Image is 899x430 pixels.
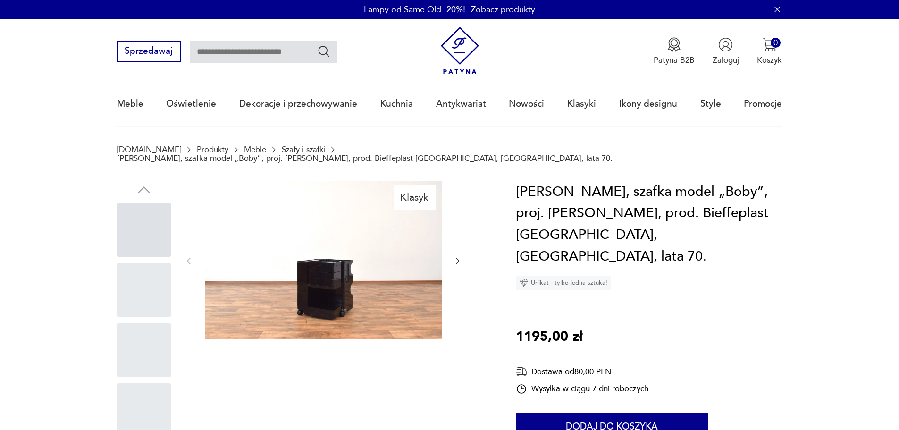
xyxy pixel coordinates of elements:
[364,4,465,16] p: Lampy od Same Old -20%!
[744,82,782,126] a: Promocje
[117,48,181,56] a: Sprzedawaj
[117,41,181,62] button: Sprzedawaj
[471,4,535,16] a: Zobacz produkty
[166,82,216,126] a: Oświetlenie
[713,55,739,66] p: Zaloguj
[654,55,695,66] p: Patyna B2B
[436,82,486,126] a: Antykwariat
[239,82,357,126] a: Dekoracje i przechowywanie
[282,145,325,154] a: Szafy i szafki
[516,366,648,378] div: Dostawa od 80,00 PLN
[718,37,733,52] img: Ikonka użytkownika
[700,82,721,126] a: Style
[516,366,527,378] img: Ikona dostawy
[757,55,782,66] p: Koszyk
[117,145,181,154] a: [DOMAIN_NAME]
[567,82,596,126] a: Klasyki
[317,44,331,58] button: Szukaj
[619,82,677,126] a: Ikony designu
[394,185,436,209] div: Klasyk
[713,37,739,66] button: Zaloguj
[757,37,782,66] button: 0Koszyk
[117,82,143,126] a: Meble
[771,38,781,48] div: 0
[516,276,611,290] div: Unikat - tylko jedna sztuka!
[667,37,681,52] img: Ikona medalu
[516,181,782,267] h1: [PERSON_NAME], szafka model „Boby”, proj. [PERSON_NAME], prod. Bieffeplast [GEOGRAPHIC_DATA], [GE...
[516,383,648,395] div: Wysyłka w ciągu 7 dni roboczych
[436,27,484,75] img: Patyna - sklep z meblami i dekoracjami vintage
[762,37,777,52] img: Ikona koszyka
[516,326,582,348] p: 1195,00 zł
[244,145,266,154] a: Meble
[509,82,544,126] a: Nowości
[197,145,228,154] a: Produkty
[205,181,442,339] img: Zdjęcie produktu Wózek, szafka model „Boby”, proj. Joe Colombo, prod. Bieffeplast Padova, Włochy,...
[654,37,695,66] button: Patyna B2B
[520,278,528,287] img: Ikona diamentu
[380,82,413,126] a: Kuchnia
[117,154,613,163] p: [PERSON_NAME], szafka model „Boby”, proj. [PERSON_NAME], prod. Bieffeplast [GEOGRAPHIC_DATA], [GE...
[654,37,695,66] a: Ikona medaluPatyna B2B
